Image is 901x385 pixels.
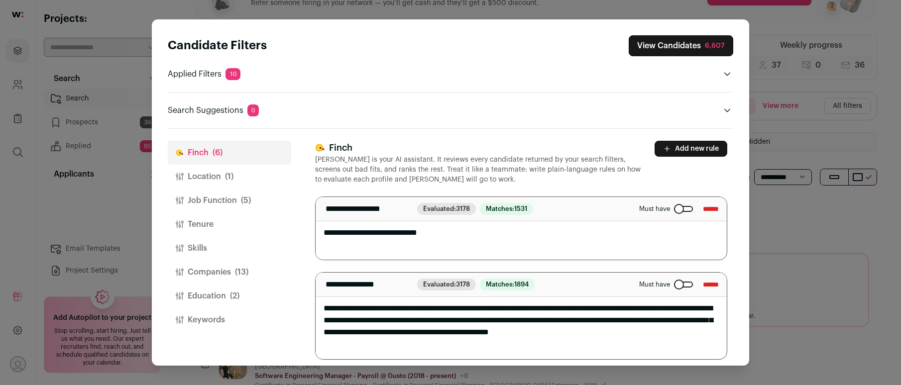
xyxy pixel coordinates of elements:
[230,290,239,302] span: (2)
[168,165,291,189] button: Location(1)
[655,141,727,157] button: Add new rule
[213,147,223,159] span: (6)
[168,68,240,80] p: Applied Filters
[168,260,291,284] button: Companies(13)
[514,281,529,288] span: 1894
[168,308,291,332] button: Keywords
[417,203,476,215] span: Evaluated:
[241,194,251,206] span: (5)
[639,281,670,289] span: Must have
[168,104,259,116] p: Search Suggestions
[514,205,527,212] span: 1531
[456,205,470,212] span: 3178
[168,40,267,52] strong: Candidate Filters
[417,279,476,290] span: Evaluated:
[629,35,733,56] button: Close search preferences
[315,155,643,185] p: [PERSON_NAME] is your AI assistant. It reviews every candidate returned by your search filters, s...
[168,212,291,236] button: Tenure
[315,141,643,155] h3: Finch
[247,104,259,116] span: 0
[705,41,725,51] div: 6,807
[456,281,470,288] span: 3178
[480,203,533,215] span: Matches:
[639,205,670,213] span: Must have
[235,266,248,278] span: (13)
[225,171,233,183] span: (1)
[168,189,291,212] button: Job Function(5)
[721,68,733,80] button: Open applied filters
[168,236,291,260] button: Skills
[168,284,291,308] button: Education(2)
[168,141,291,165] button: Finch(6)
[480,279,535,290] span: Matches:
[225,68,240,80] span: 10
